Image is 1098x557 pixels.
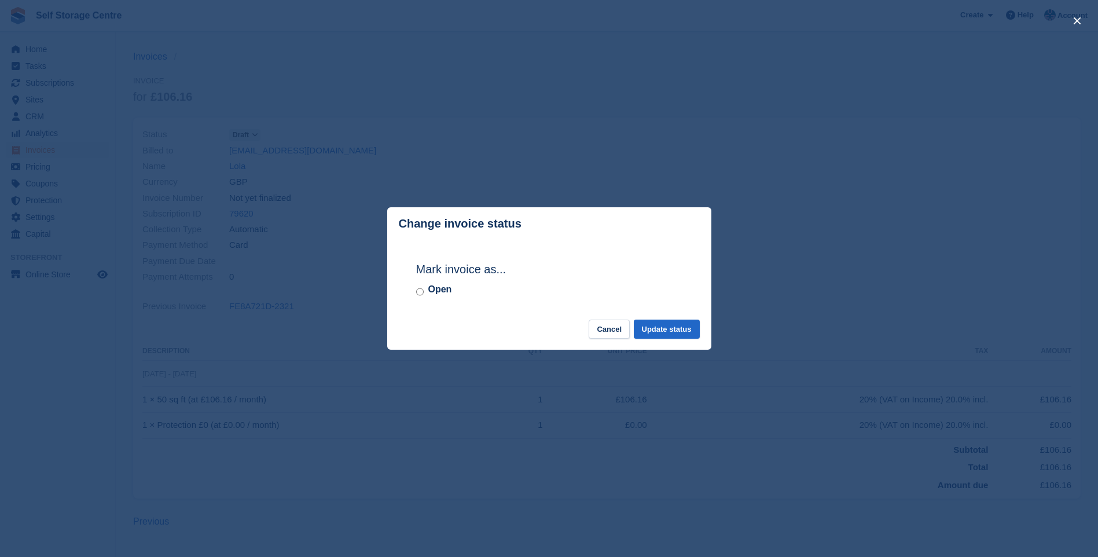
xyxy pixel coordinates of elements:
[416,261,682,278] h2: Mark invoice as...
[589,320,630,339] button: Cancel
[399,217,522,230] p: Change invoice status
[428,283,452,296] label: Open
[634,320,700,339] button: Update status
[1068,12,1086,30] button: close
